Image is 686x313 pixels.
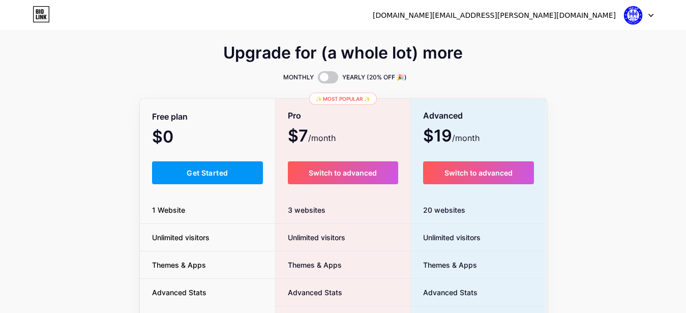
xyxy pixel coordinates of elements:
div: 3 websites [276,196,410,224]
button: Switch to advanced [288,161,398,184]
span: Themes & Apps [140,260,218,270]
span: Get Started [187,168,228,177]
img: siengmuny [623,6,643,25]
span: /month [308,132,336,144]
span: Advanced Stats [276,287,342,298]
span: Unlimited visitors [276,232,345,243]
span: Advanced [423,107,463,125]
span: $0 [152,131,201,145]
span: Unlimited visitors [140,232,222,243]
button: Get Started [152,161,263,184]
span: MONTHLY [283,72,314,82]
div: ✨ Most popular ✨ [309,93,377,105]
span: Themes & Apps [276,260,342,270]
span: Advanced Stats [411,287,478,298]
span: Free plan [152,108,188,126]
button: Switch to advanced [423,161,534,184]
span: Pro [288,107,301,125]
div: 20 websites [411,196,547,224]
span: Upgrade for (a whole lot) more [223,47,463,59]
span: $7 [288,130,336,144]
span: 1 Website [140,205,197,215]
span: YEARLY (20% OFF 🎉) [342,72,407,82]
span: Advanced Stats [140,287,219,298]
span: Switch to advanced [309,168,377,177]
span: Switch to advanced [444,168,513,177]
span: /month [452,132,480,144]
div: [DOMAIN_NAME][EMAIL_ADDRESS][PERSON_NAME][DOMAIN_NAME] [373,10,616,21]
span: Themes & Apps [411,260,477,270]
span: $19 [423,130,480,144]
span: Unlimited visitors [411,232,481,243]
